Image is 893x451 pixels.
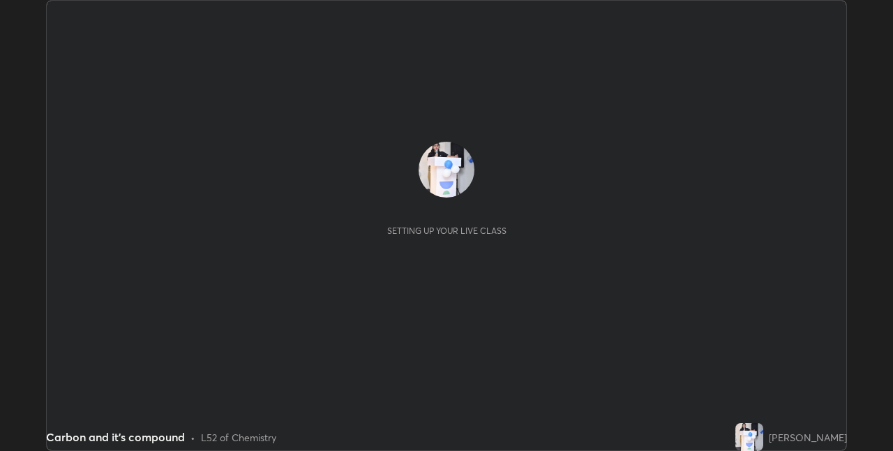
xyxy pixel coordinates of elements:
div: [PERSON_NAME] [769,430,847,445]
div: Carbon and it's compound [46,429,185,445]
img: a992166efcf74db390abc7207ce3454e.jpg [419,142,474,198]
div: Setting up your live class [387,225,506,236]
div: • [190,430,195,445]
img: a992166efcf74db390abc7207ce3454e.jpg [735,423,763,451]
div: L52 of Chemistry [201,430,276,445]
